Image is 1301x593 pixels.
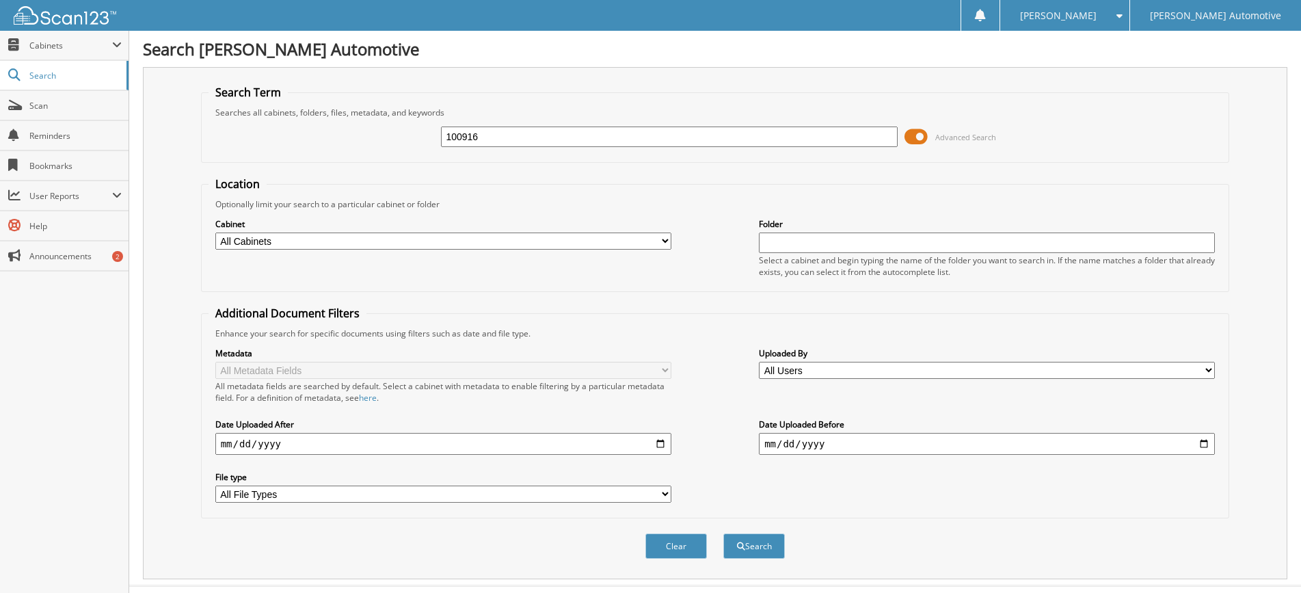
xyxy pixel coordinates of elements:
[759,419,1215,430] label: Date Uploaded Before
[209,306,366,321] legend: Additional Document Filters
[759,433,1215,455] input: end
[723,533,785,559] button: Search
[29,100,122,111] span: Scan
[112,251,123,262] div: 2
[209,176,267,192] legend: Location
[759,254,1215,278] div: Select a cabinet and begin typing the name of the folder you want to search in. If the name match...
[29,130,122,142] span: Reminders
[209,198,1222,210] div: Optionally limit your search to a particular cabinet or folder
[215,347,671,359] label: Metadata
[29,40,112,51] span: Cabinets
[935,132,996,142] span: Advanced Search
[209,85,288,100] legend: Search Term
[759,347,1215,359] label: Uploaded By
[14,6,116,25] img: scan123-logo-white.svg
[143,38,1287,60] h1: Search [PERSON_NAME] Automotive
[29,220,122,232] span: Help
[29,160,122,172] span: Bookmarks
[29,250,122,262] span: Announcements
[215,380,671,404] div: All metadata fields are searched by default. Select a cabinet with metadata to enable filtering b...
[759,218,1215,230] label: Folder
[209,328,1222,339] div: Enhance your search for specific documents using filters such as date and file type.
[215,433,671,455] input: start
[29,70,120,81] span: Search
[215,419,671,430] label: Date Uploaded After
[29,190,112,202] span: User Reports
[1150,12,1281,20] span: [PERSON_NAME] Automotive
[215,471,671,483] label: File type
[645,533,707,559] button: Clear
[359,392,377,404] a: here
[215,218,671,230] label: Cabinet
[1020,12,1097,20] span: [PERSON_NAME]
[209,107,1222,118] div: Searches all cabinets, folders, files, metadata, and keywords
